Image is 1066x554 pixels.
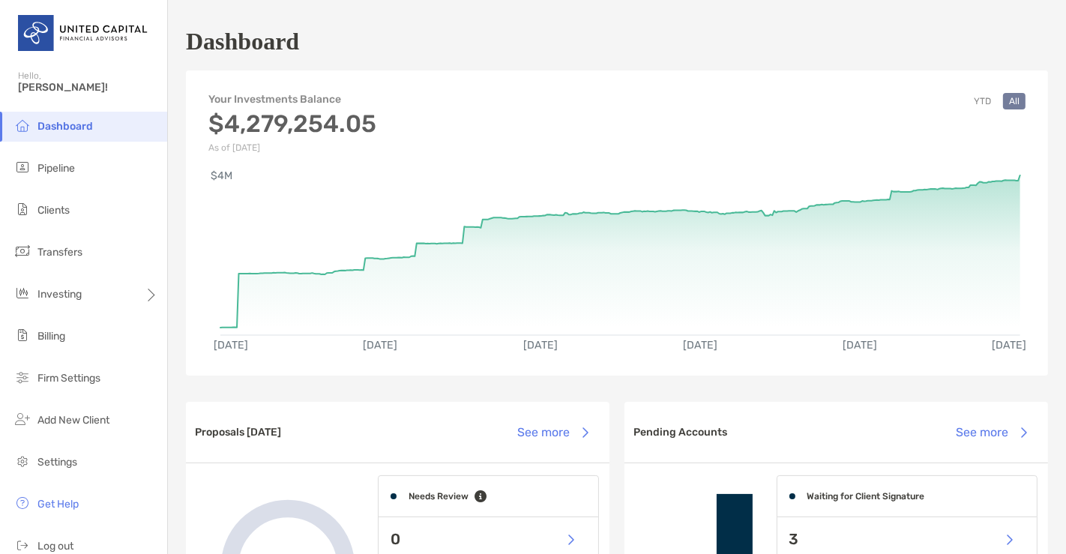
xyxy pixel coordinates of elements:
span: Get Help [37,498,79,511]
span: Transfers [37,246,82,259]
text: [DATE] [684,340,718,352]
img: investing icon [13,284,31,302]
text: [DATE] [214,340,248,352]
img: logout icon [13,536,31,554]
h4: Needs Review [409,491,469,502]
text: [DATE] [364,340,398,352]
p: 0 [391,530,400,549]
h3: Proposals [DATE] [195,426,281,439]
img: billing icon [13,326,31,344]
span: Pipeline [37,162,75,175]
p: As of [DATE] [208,142,376,153]
button: See more [945,416,1039,449]
p: 3 [789,530,799,549]
text: [DATE] [524,340,558,352]
span: Add New Client [37,414,109,427]
span: Dashboard [37,120,93,133]
text: $4M [211,169,232,182]
h3: Pending Accounts [633,426,727,439]
span: [PERSON_NAME]! [18,81,158,94]
span: Clients [37,204,70,217]
img: add_new_client icon [13,410,31,428]
span: Investing [37,288,82,301]
button: YTD [968,93,997,109]
img: get-help icon [13,494,31,512]
img: settings icon [13,452,31,470]
span: Log out [37,540,73,553]
h4: Your Investments Balance [208,93,376,106]
span: Billing [37,330,65,343]
span: Firm Settings [37,372,100,385]
h3: $4,279,254.05 [208,109,376,138]
img: clients icon [13,200,31,218]
img: transfers icon [13,242,31,260]
button: All [1003,93,1026,109]
h1: Dashboard [186,28,299,55]
img: firm-settings icon [13,368,31,386]
span: Settings [37,456,77,469]
h4: Waiting for Client Signature [807,491,925,502]
img: dashboard icon [13,116,31,134]
text: [DATE] [994,340,1029,352]
button: See more [506,416,600,449]
img: pipeline icon [13,158,31,176]
text: [DATE] [844,340,879,352]
img: United Capital Logo [18,6,149,60]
